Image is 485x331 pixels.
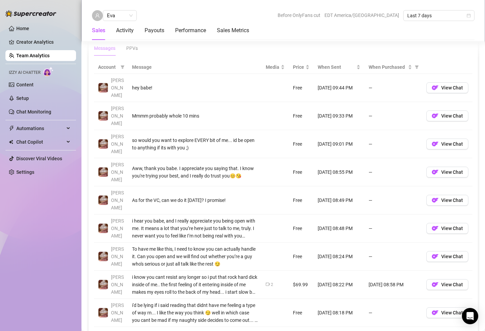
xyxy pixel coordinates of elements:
button: OFView Chat [426,307,468,318]
a: OFView Chat [426,199,468,205]
td: [DATE] 09:33 PM [314,102,365,130]
span: View Chat [441,198,463,203]
td: $69.99 [289,271,314,299]
span: Last 7 days [407,11,470,21]
button: OFView Chat [426,251,468,262]
span: View Chat [441,113,463,119]
td: Free [289,158,314,186]
th: Price [289,61,314,74]
a: Chat Monitoring [16,109,51,115]
div: 2 [271,282,273,288]
td: — [365,243,422,271]
img: Susanna [98,83,108,92]
a: Team Analytics [16,53,50,58]
a: OFView Chat [426,284,468,289]
img: logo-BBDzfeDw.svg [5,10,56,17]
span: user [95,13,100,18]
td: [DATE] 08:49 PM [314,186,365,214]
span: View Chat [441,282,463,287]
td: — [365,102,422,130]
span: [PERSON_NAME] [111,134,124,154]
span: [PERSON_NAME] [111,246,124,267]
span: View Chat [441,310,463,315]
span: View Chat [441,254,463,259]
span: Eva [107,11,133,21]
img: OF [432,169,439,175]
img: Susanna [98,308,108,317]
div: hey babe! [132,84,258,91]
div: Activity [116,26,134,35]
td: [DATE] 08:18 PM [314,299,365,327]
td: — [365,74,422,102]
a: Creator Analytics [16,37,71,47]
img: Susanna [98,224,108,233]
td: [DATE] 09:44 PM [314,74,365,102]
span: video-camera [266,282,270,286]
td: Free [289,299,314,327]
a: OFView Chat [426,115,468,120]
img: OF [432,281,439,288]
a: Settings [16,169,34,175]
span: Media [266,63,279,71]
td: Free [289,186,314,214]
div: Messages [94,44,115,52]
div: so would you want to explore EVERY bit of me... id be open to anything if its with you ;) [132,137,258,151]
td: — [365,299,422,327]
span: [PERSON_NAME] [111,162,124,182]
div: i'd be lying if i said reading that didnt have me feeling a type of way rn... I like the way you ... [132,302,258,324]
img: Susanna [98,195,108,205]
span: Before OnlyFans cut [278,10,320,20]
span: [PERSON_NAME] [111,190,124,210]
span: filter [119,62,126,72]
span: calendar [467,14,471,18]
span: [PERSON_NAME] [111,303,124,323]
div: Mmmm probably whole 10 mins [132,112,258,120]
span: [PERSON_NAME] [111,78,124,98]
th: Message [128,61,262,74]
div: To have me like this, I need to know you can actually handle it. Can you open and we will find ou... [132,245,258,268]
span: View Chat [441,226,463,231]
a: Content [16,82,34,87]
td: [DATE] 08:24 PM [314,243,365,271]
div: Payouts [145,26,164,35]
td: [DATE] 08:48 PM [314,214,365,243]
img: AI Chatter [43,67,54,77]
span: thunderbolt [9,126,14,131]
td: Free [289,102,314,130]
button: OFView Chat [426,279,468,290]
td: — [365,158,422,186]
img: OF [432,141,439,147]
img: OF [432,253,439,260]
img: OF [432,112,439,119]
td: [DATE] 08:58 PM [365,271,422,299]
td: — [365,186,422,214]
img: OF [432,309,439,316]
td: [DATE] 08:55 PM [314,158,365,186]
span: filter [413,62,420,72]
a: Home [16,26,29,31]
span: Automations [16,123,64,134]
img: Susanna [98,111,108,121]
div: i hear you babe, and I really appreciate you being open with me. It means a lot that you’re here ... [132,217,258,240]
td: — [365,214,422,243]
button: OFView Chat [426,167,468,178]
span: [PERSON_NAME] [111,218,124,239]
td: — [365,130,422,158]
div: Performance [175,26,206,35]
a: Discover Viral Videos [16,156,62,161]
img: OF [432,225,439,232]
div: PPVs [126,44,138,52]
span: View Chat [441,141,463,147]
span: Chat Copilot [16,137,64,147]
span: filter [120,65,125,69]
td: [DATE] 08:22 PM [314,271,365,299]
a: Setup [16,96,29,101]
span: Account [98,63,118,71]
th: When Purchased [365,61,422,74]
button: OFView Chat [426,223,468,234]
span: View Chat [441,169,463,175]
span: View Chat [441,85,463,90]
span: Price [293,63,304,71]
td: Free [289,130,314,158]
a: OFView Chat [426,171,468,177]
